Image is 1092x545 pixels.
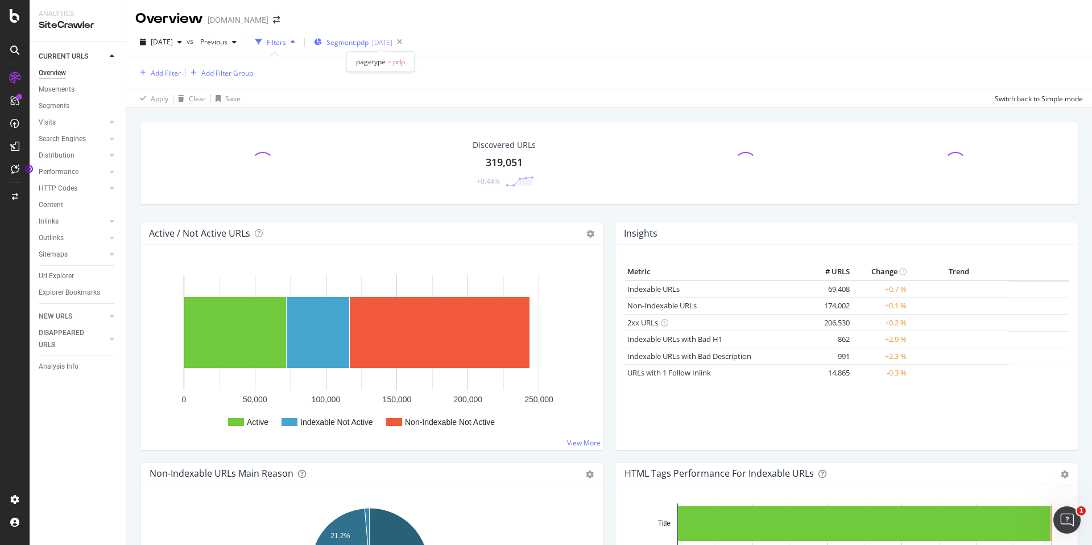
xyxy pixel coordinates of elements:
div: Url Explorer [39,270,74,282]
div: [DOMAIN_NAME] [208,14,268,26]
th: Metric [624,263,807,280]
th: # URLS [807,263,853,280]
h4: Active / Not Active URLs [149,226,250,241]
a: DISAPPEARED URLS [39,327,106,351]
div: NEW URLS [39,311,72,323]
div: Segments [39,100,69,112]
a: CURRENT URLS [39,51,106,63]
th: Trend [909,263,1009,280]
h4: Insights [624,226,657,241]
div: Switch back to Simple mode [995,94,1083,104]
a: Content [39,199,118,211]
text: 0 [182,395,187,404]
div: Visits [39,117,56,129]
div: Movements [39,84,75,96]
button: Filters [251,33,300,51]
div: Add Filter Group [201,68,253,78]
span: 1 [1077,506,1086,515]
td: 14,865 [807,365,853,381]
text: 50,000 [243,395,267,404]
text: Non-Indexable Not Active [405,418,495,427]
div: SiteCrawler [39,19,117,32]
div: Distribution [39,150,75,162]
a: NEW URLS [39,311,106,323]
td: +0.1 % [853,298,909,315]
a: Outlinks [39,232,106,244]
a: Movements [39,84,118,96]
span: 2025 Oct. 4th [151,37,173,47]
div: Explorer Bookmarks [39,287,100,299]
td: 69,408 [807,280,853,298]
td: 862 [807,331,853,348]
a: Sitemaps [39,249,106,261]
span: Previous [196,37,227,47]
span: pdp [393,57,405,67]
td: +2.3 % [853,348,909,365]
button: Add Filter [135,66,181,80]
a: Overview [39,67,118,79]
td: +0.7 % [853,280,909,298]
div: Apply [151,94,168,104]
i: Options [586,230,594,238]
div: Non-Indexable URLs Main Reason [150,468,293,479]
div: arrow-right-arrow-left [273,16,280,24]
a: Distribution [39,150,106,162]
span: Segment: pdp [326,38,369,47]
div: CURRENT URLS [39,51,88,63]
div: Analysis Info [39,361,78,373]
div: Tooltip anchor [24,164,34,174]
button: Save [211,89,241,108]
a: HTTP Codes [39,183,106,195]
a: Url Explorer [39,270,118,282]
iframe: Intercom live chat [1053,506,1081,534]
div: A chart. [150,263,594,441]
text: Active [247,418,268,427]
a: Inlinks [39,216,106,228]
text: 21.2% [330,532,350,540]
td: +2.9 % [853,331,909,348]
div: Outlinks [39,232,64,244]
text: Indexable Not Active [300,418,373,427]
div: HTTP Codes [39,183,77,195]
div: Performance [39,166,78,178]
td: 991 [807,348,853,365]
div: Search Engines [39,133,86,145]
a: Segments [39,100,118,112]
text: 150,000 [383,395,412,404]
a: URLs with 1 Follow Inlink [627,368,711,378]
text: 200,000 [453,395,482,404]
span: pagetype [356,57,386,67]
button: Switch back to Simple mode [990,89,1083,108]
div: HTML Tags Performance for Indexable URLs [624,468,814,479]
div: Discovered URLs [473,139,536,151]
div: Sitemaps [39,249,68,261]
a: Analysis Info [39,361,118,373]
th: Change [853,263,909,280]
button: Segment:pdp[DATE] [309,33,392,51]
td: -0.3 % [853,365,909,381]
a: Performance [39,166,106,178]
div: Filters [267,38,286,47]
div: +0.44% [477,176,500,186]
div: gear [1061,470,1069,478]
td: 206,530 [807,314,853,331]
div: Overview [39,67,66,79]
a: Indexable URLs with Bad H1 [627,334,722,344]
td: 174,002 [807,298,853,315]
a: Visits [39,117,106,129]
div: Inlinks [39,216,59,228]
button: Add Filter Group [186,66,253,80]
text: Title [658,519,671,527]
a: Search Engines [39,133,106,145]
div: gear [586,470,594,478]
div: Clear [189,94,206,104]
span: = [387,57,391,67]
button: [DATE] [135,33,187,51]
span: vs [187,36,196,46]
div: Save [225,94,241,104]
a: Indexable URLs [627,284,680,294]
td: +0.2 % [853,314,909,331]
text: 250,000 [524,395,553,404]
a: Non-Indexable URLs [627,300,697,311]
div: Analytics [39,9,117,19]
